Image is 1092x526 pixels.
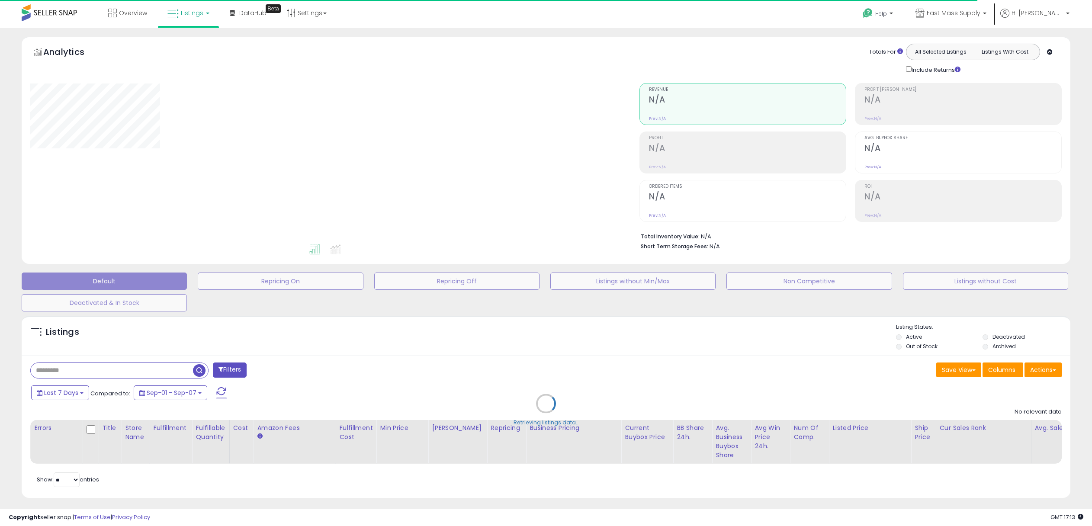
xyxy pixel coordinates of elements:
h2: N/A [649,192,846,203]
small: Prev: N/A [864,213,881,218]
button: Repricing Off [374,273,540,290]
span: Profit [PERSON_NAME] [864,87,1061,92]
button: Repricing On [198,273,363,290]
small: Prev: N/A [649,116,666,121]
h2: N/A [864,192,1061,203]
small: Prev: N/A [649,164,666,170]
b: Total Inventory Value: [641,233,700,240]
h2: N/A [864,95,1061,106]
a: Help [856,1,902,28]
span: DataHub [239,9,267,17]
span: Help [875,10,887,17]
a: Privacy Policy [112,513,150,521]
span: ROI [864,184,1061,189]
span: Fast Mass Supply [927,9,980,17]
span: Ordered Items [649,184,846,189]
h2: N/A [864,143,1061,155]
button: All Selected Listings [909,46,973,58]
span: Overview [119,9,147,17]
button: Listings With Cost [973,46,1037,58]
strong: Copyright [9,513,40,521]
small: Prev: N/A [649,213,666,218]
div: Include Returns [899,64,971,74]
span: Avg. Buybox Share [864,136,1061,141]
a: Terms of Use [74,513,111,521]
h5: Analytics [43,46,101,60]
small: Prev: N/A [864,116,881,121]
li: N/A [641,231,1055,241]
div: seller snap | | [9,513,150,522]
i: Get Help [862,8,873,19]
a: Hi [PERSON_NAME] [1000,9,1070,28]
div: Tooltip anchor [266,4,281,13]
span: Hi [PERSON_NAME] [1012,9,1063,17]
button: Listings without Min/Max [550,273,716,290]
h2: N/A [649,95,846,106]
b: Short Term Storage Fees: [641,243,708,250]
div: Totals For [869,48,903,56]
span: Listings [181,9,203,17]
span: N/A [710,242,720,250]
button: Listings without Cost [903,273,1068,290]
small: Prev: N/A [864,164,881,170]
h2: N/A [649,143,846,155]
button: Deactivated & In Stock [22,294,187,311]
span: Revenue [649,87,846,92]
span: 2025-09-15 17:13 GMT [1050,513,1083,521]
span: Profit [649,136,846,141]
div: Retrieving listings data.. [514,419,578,427]
button: Non Competitive [726,273,892,290]
button: Default [22,273,187,290]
